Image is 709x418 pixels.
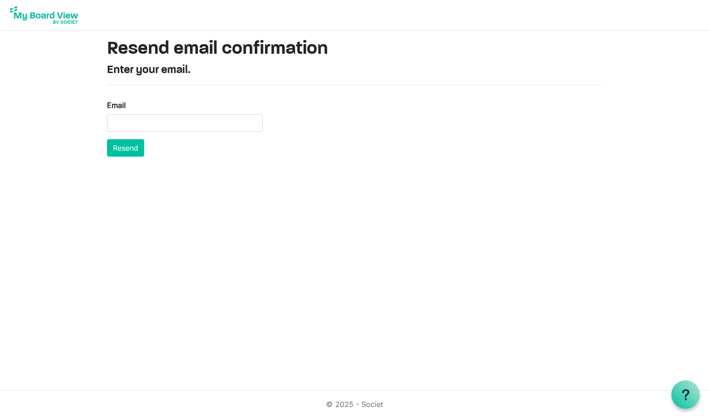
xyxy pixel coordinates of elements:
button: Resend [107,139,144,157]
img: My Board View Logo [7,4,81,27]
h4: Enter your email. [107,64,602,77]
label: Email [107,100,126,111]
a: © 2025 - Societ [326,400,383,409]
h1: Resend email confirmation [107,38,602,60]
keeper-lock: Open Keeper Popup [246,118,257,129]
